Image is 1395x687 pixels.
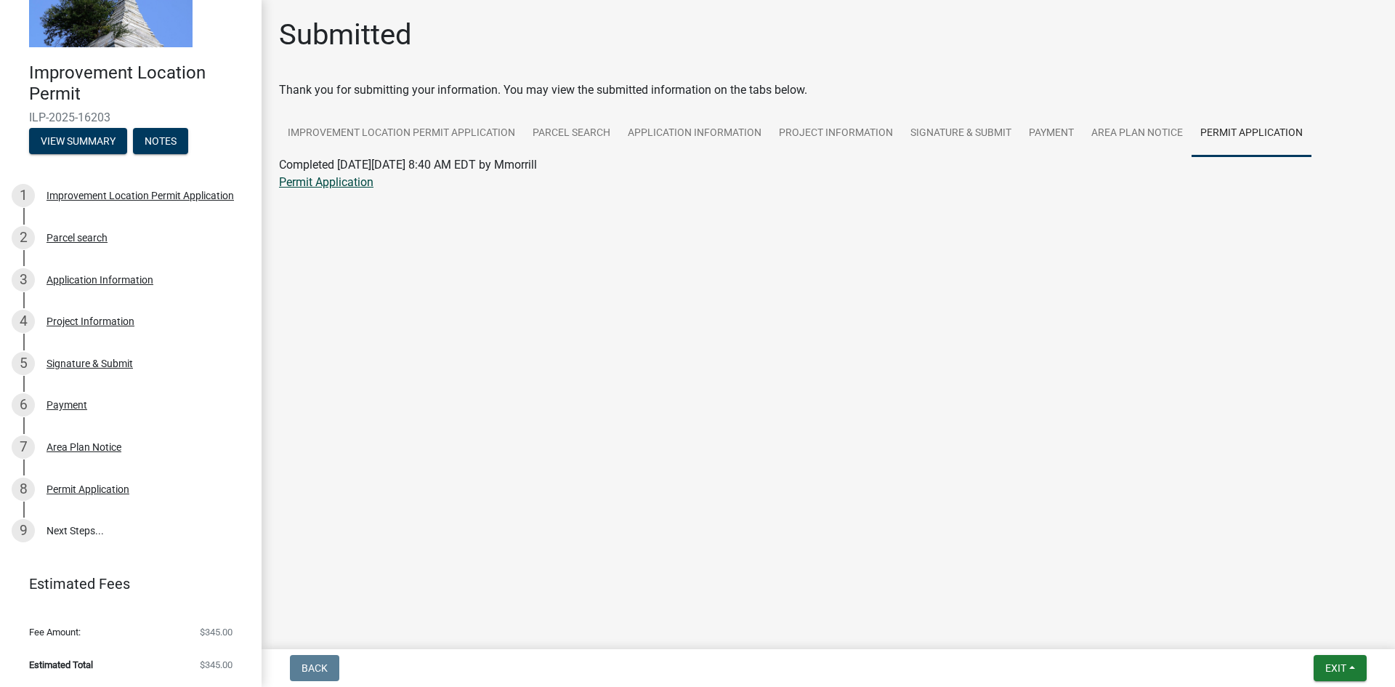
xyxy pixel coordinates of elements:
[902,111,1020,157] a: Signature & Submit
[29,111,232,124] span: ILP-2025-16203
[12,569,238,598] a: Estimated Fees
[279,111,524,157] a: Improvement Location Permit Application
[290,655,339,681] button: Back
[12,352,35,375] div: 5
[200,627,232,637] span: $345.00
[1083,111,1192,157] a: Area Plan Notice
[524,111,619,157] a: Parcel search
[279,158,537,172] span: Completed [DATE][DATE] 8:40 AM EDT by Mmorrill
[12,435,35,459] div: 7
[12,310,35,333] div: 4
[46,358,133,369] div: Signature & Submit
[46,233,108,243] div: Parcel search
[1325,662,1346,674] span: Exit
[29,136,127,148] wm-modal-confirm: Summary
[46,400,87,410] div: Payment
[200,660,232,670] span: $345.00
[46,190,234,201] div: Improvement Location Permit Application
[46,275,153,285] div: Application Information
[46,442,121,452] div: Area Plan Notice
[29,627,81,637] span: Fee Amount:
[46,484,129,494] div: Permit Application
[12,226,35,249] div: 2
[279,17,412,52] h1: Submitted
[619,111,770,157] a: Application Information
[12,393,35,417] div: 6
[279,175,373,189] a: Permit Application
[12,184,35,207] div: 1
[279,81,1378,99] div: Thank you for submitting your information. You may view the submitted information on the tabs below.
[12,478,35,501] div: 8
[770,111,902,157] a: Project Information
[12,268,35,292] div: 3
[29,660,93,670] span: Estimated Total
[46,316,134,326] div: Project Information
[1020,111,1083,157] a: Payment
[133,128,188,154] button: Notes
[29,128,127,154] button: View Summary
[12,519,35,542] div: 9
[1314,655,1367,681] button: Exit
[1192,111,1311,157] a: Permit Application
[29,63,250,105] h4: Improvement Location Permit
[302,662,328,674] span: Back
[133,136,188,148] wm-modal-confirm: Notes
